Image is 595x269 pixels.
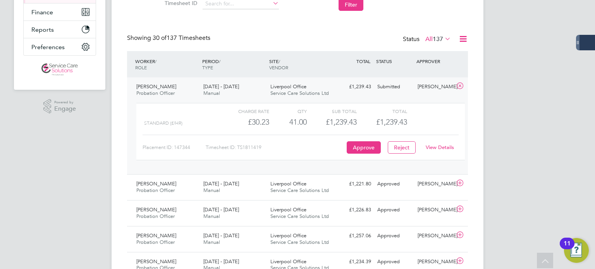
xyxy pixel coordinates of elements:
span: Service Care Solutions Ltd [270,239,329,245]
div: £1,239.43 [307,116,357,129]
span: Liverpool Office [270,180,306,187]
span: Engage [54,106,76,112]
span: / [219,58,220,64]
span: Liverpool Office [270,258,306,265]
span: [DATE] - [DATE] [203,83,239,90]
div: SITE [267,54,334,74]
span: Service Care Solutions Ltd [270,213,329,219]
span: Finance [31,9,53,16]
div: [PERSON_NAME] [414,81,455,93]
span: Probation Officer [136,239,175,245]
span: Reports [31,26,54,33]
div: 11 [564,243,571,254]
div: STATUS [374,54,414,68]
span: [PERSON_NAME] [136,232,176,239]
span: TOTAL [356,58,370,64]
span: [DATE] - [DATE] [203,258,239,265]
div: Approved [374,255,414,268]
div: Total [357,106,407,116]
div: Approved [374,178,414,190]
div: APPROVER [414,54,455,68]
span: Standard (£/HR) [144,120,182,126]
div: [PERSON_NAME] [414,204,455,216]
label: All [425,35,451,43]
div: £1,226.83 [334,204,374,216]
div: PERIOD [200,54,267,74]
span: [PERSON_NAME] [136,83,176,90]
span: [DATE] - [DATE] [203,232,239,239]
div: Approved [374,230,414,242]
span: / [155,58,156,64]
div: [PERSON_NAME] [414,230,455,242]
span: Liverpool Office [270,232,306,239]
span: 137 Timesheets [153,34,210,42]
span: TYPE [202,64,213,70]
span: Manual [203,213,220,219]
a: Powered byEngage [43,99,76,114]
div: £1,257.06 [334,230,374,242]
button: Reject [388,141,416,154]
div: Timesheet ID: TS1811419 [206,141,345,154]
div: Charge rate [219,106,269,116]
div: £1,221.80 [334,178,374,190]
span: Powered by [54,99,76,106]
div: 41.00 [269,116,307,129]
button: Approve [347,141,381,154]
div: [PERSON_NAME] [414,255,455,268]
span: ROLE [135,64,147,70]
span: Preferences [31,43,65,51]
span: 137 [433,35,443,43]
div: £1,239.43 [334,81,374,93]
div: Sub Total [307,106,357,116]
div: WORKER [133,54,200,74]
span: [DATE] - [DATE] [203,206,239,213]
span: Service Care Solutions Ltd [270,90,329,96]
span: Probation Officer [136,90,175,96]
button: Preferences [24,38,96,55]
span: / [279,58,280,64]
div: Placement ID: 147344 [143,141,206,154]
span: [PERSON_NAME] [136,258,176,265]
div: £30.23 [219,116,269,129]
div: QTY [269,106,307,116]
span: [PERSON_NAME] [136,180,176,187]
span: Liverpool Office [270,83,306,90]
span: [DATE] - [DATE] [203,180,239,187]
button: Open Resource Center, 11 new notifications [564,238,589,263]
span: £1,239.43 [376,117,407,127]
span: Probation Officer [136,213,175,219]
div: £1,234.39 [334,255,374,268]
span: Liverpool Office [270,206,306,213]
a: Go to home page [23,63,96,76]
span: Probation Officer [136,187,175,194]
div: Status [403,34,452,45]
span: [PERSON_NAME] [136,206,176,213]
span: 30 of [153,34,167,42]
span: Manual [203,187,220,194]
span: Manual [203,90,220,96]
span: Service Care Solutions Ltd [270,187,329,194]
span: VENDOR [269,64,288,70]
span: Manual [203,239,220,245]
img: servicecare-logo-retina.png [41,63,78,76]
div: [PERSON_NAME] [414,178,455,190]
button: Reports [24,21,96,38]
button: Finance [24,3,96,21]
a: View Details [426,144,454,151]
div: Approved [374,204,414,216]
div: Submitted [374,81,414,93]
div: Showing [127,34,212,42]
